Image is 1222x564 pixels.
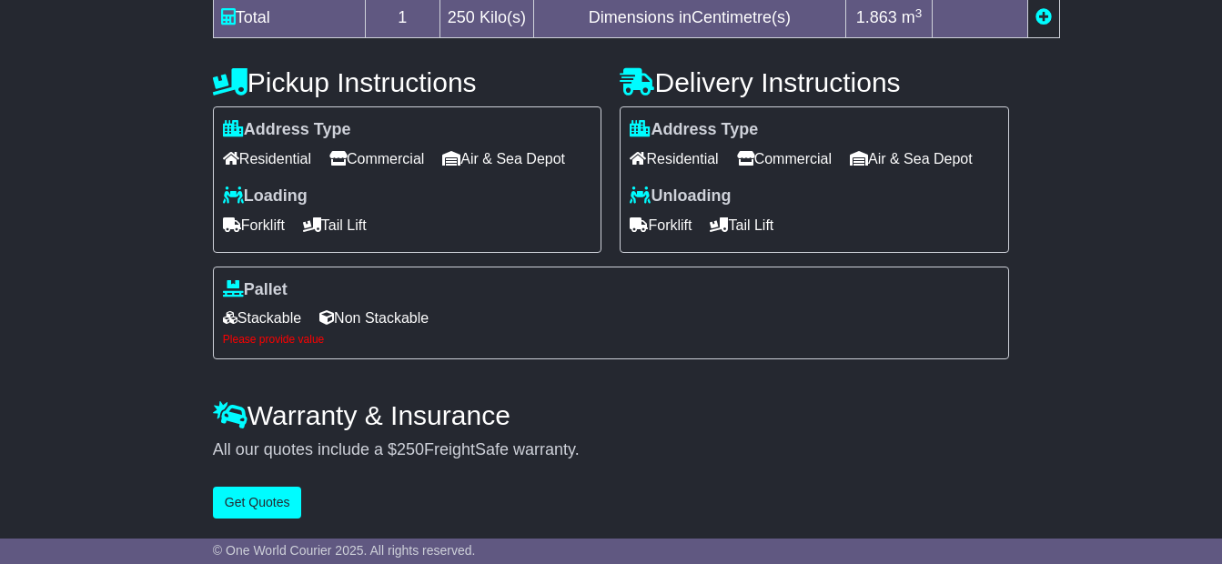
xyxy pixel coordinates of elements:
span: Residential [630,145,718,173]
span: Forklift [223,211,285,239]
button: Get Quotes [213,487,302,519]
a: Add new item [1035,8,1052,26]
span: m [902,8,923,26]
span: Tail Lift [710,211,773,239]
label: Pallet [223,280,288,300]
span: Air & Sea Depot [442,145,565,173]
div: All our quotes include a $ FreightSafe warranty. [213,440,1009,460]
span: Residential [223,145,311,173]
span: Commercial [329,145,424,173]
label: Unloading [630,186,731,206]
span: © One World Courier 2025. All rights reserved. [213,543,476,558]
span: 250 [448,8,475,26]
h4: Delivery Instructions [620,67,1009,97]
label: Address Type [223,120,351,140]
span: 1.863 [856,8,897,26]
span: 250 [397,440,424,458]
h4: Warranty & Insurance [213,400,1009,430]
span: Air & Sea Depot [850,145,973,173]
span: Forklift [630,211,692,239]
div: Please provide value [223,333,999,346]
span: Tail Lift [303,211,367,239]
span: Stackable [223,304,301,332]
span: Non Stackable [319,304,429,332]
h4: Pickup Instructions [213,67,602,97]
span: Commercial [737,145,832,173]
sup: 3 [915,6,923,20]
label: Address Type [630,120,758,140]
label: Loading [223,186,308,206]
